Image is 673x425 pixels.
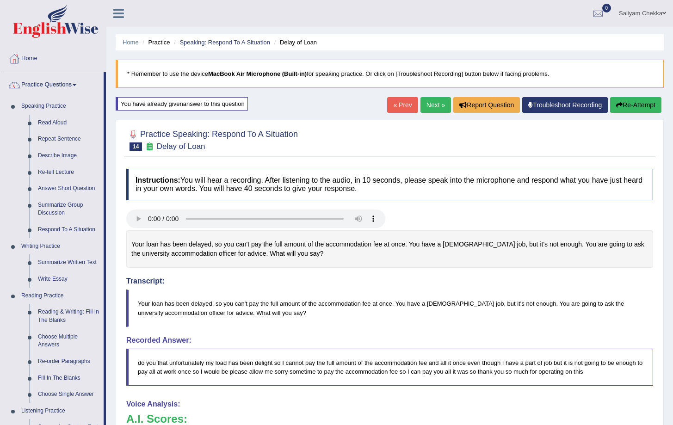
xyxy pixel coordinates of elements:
li: Practice [140,38,170,47]
b: MacBook Air Microphone (Built-in) [208,70,307,77]
div: You have already given answer to this question [116,97,248,111]
h4: Voice Analysis: [126,400,653,408]
small: Exam occurring question [144,142,154,151]
blockquote: do you that unfortunately my load has been delight so I cannot pay the full amount of the accommo... [126,349,653,386]
a: « Prev [387,97,418,113]
button: Report Question [453,97,520,113]
blockquote: * Remember to use the device for speaking practice. Or click on [Troubleshoot Recording] button b... [116,60,664,88]
a: Writing Practice [17,238,104,255]
b: A.I. Scores: [126,413,187,425]
span: 0 [602,4,611,12]
h2: Practice Speaking: Respond To A Situation [126,128,298,151]
button: Re-Attempt [610,97,661,113]
a: Reading Practice [17,288,104,304]
a: Repeat Sentence [34,131,104,148]
a: Practice Questions [0,72,104,95]
h4: Recorded Answer: [126,336,653,345]
a: Re-order Paragraphs [34,353,104,370]
a: Answer Short Question [34,180,104,197]
blockquote: Your loan has been delayed, so you can't pay the full amount of the accommodation fee at once. Yo... [126,289,653,326]
a: Read Aloud [34,115,104,131]
b: Instructions: [136,176,180,184]
a: Speaking: Respond To A Situation [179,39,270,46]
a: Troubleshoot Recording [522,97,608,113]
a: Write Essay [34,271,104,288]
li: Delay of Loan [272,38,317,47]
div: Your loan has been delayed, so you can't pay the full amount of the accommodation fee at once. Yo... [126,230,653,268]
a: Speaking Practice [17,98,104,115]
a: Fill In The Blanks [34,370,104,387]
a: Reading & Writing: Fill In The Blanks [34,304,104,328]
a: Respond To A Situation [34,222,104,238]
a: Describe Image [34,148,104,164]
a: Choose Multiple Answers [34,329,104,353]
h4: You will hear a recording. After listening to the audio, in 10 seconds, please speak into the mic... [126,169,653,200]
a: Next » [420,97,451,113]
a: Home [123,39,139,46]
a: Re-tell Lecture [34,164,104,181]
a: Summarize Written Text [34,254,104,271]
a: Home [0,46,106,69]
a: Summarize Group Discussion [34,197,104,222]
a: Listening Practice [17,403,104,419]
a: Choose Single Answer [34,386,104,403]
small: Delay of Loan [157,142,205,151]
span: 14 [130,142,142,151]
